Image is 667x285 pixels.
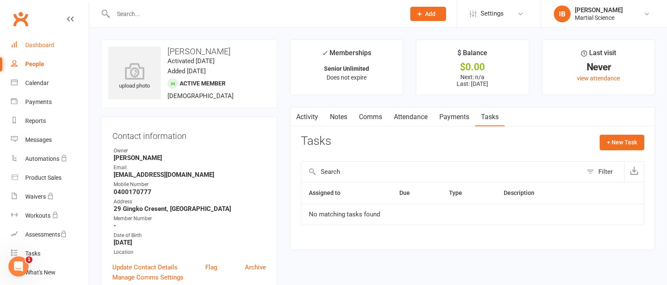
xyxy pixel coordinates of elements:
[112,128,266,141] h3: Contact information
[11,168,89,187] a: Product Sales
[25,193,46,200] div: Waivers
[577,75,620,82] a: view attendance
[8,256,29,277] iframe: Intercom live chat
[25,155,59,162] div: Automations
[10,8,31,29] a: Clubworx
[424,63,521,72] div: $0.00
[301,182,392,204] th: Assigned to
[600,135,644,150] button: + New Task
[25,250,40,257] div: Tasks
[353,107,388,127] a: Comms
[11,187,89,206] a: Waivers
[324,65,369,72] strong: Senior Unlimited
[25,269,56,276] div: What's New
[425,11,436,17] span: Add
[581,48,616,63] div: Last visit
[598,167,613,177] div: Filter
[575,14,623,21] div: Martial Science
[25,117,46,124] div: Reports
[114,181,266,189] div: Mobile Number
[322,48,371,63] div: Memberships
[25,136,52,143] div: Messages
[25,99,52,105] div: Payments
[114,188,266,196] strong: 0400170777
[392,182,441,204] th: Due
[301,204,644,225] td: No matching tasks found
[114,147,266,155] div: Owner
[25,42,54,48] div: Dashboard
[108,63,161,91] div: upload photo
[11,93,89,112] a: Payments
[457,48,487,63] div: $ Balance
[11,149,89,168] a: Automations
[388,107,433,127] a: Attendance
[112,262,178,272] a: Update Contact Details
[167,57,215,65] time: Activated [DATE]
[114,222,266,229] strong: -
[114,248,266,256] div: Location
[410,7,446,21] button: Add
[424,74,521,87] p: Next: n/a Last: [DATE]
[111,8,399,20] input: Search...
[11,225,89,244] a: Assessments
[167,92,234,100] span: [DEMOGRAPHIC_DATA]
[554,5,571,22] div: IB
[205,262,217,272] a: Flag
[324,107,353,127] a: Notes
[301,135,331,148] h3: Tasks
[11,74,89,93] a: Calendar
[301,162,582,182] input: Search
[112,272,183,282] a: Manage Comms Settings
[25,61,44,67] div: People
[167,67,206,75] time: Added [DATE]
[575,6,623,14] div: [PERSON_NAME]
[245,262,266,272] a: Archive
[11,131,89,149] a: Messages
[433,107,475,127] a: Payments
[11,36,89,55] a: Dashboard
[26,256,32,263] span: 1
[11,263,89,282] a: What's New
[322,49,327,57] i: ✓
[481,4,504,23] span: Settings
[180,80,226,87] span: Active member
[11,206,89,225] a: Workouts
[327,74,367,81] span: Does not expire
[114,215,266,223] div: Member Number
[114,205,266,213] strong: 29 Gingko Cresent, [GEOGRAPHIC_DATA]
[114,154,266,162] strong: [PERSON_NAME]
[114,198,266,206] div: Address
[114,171,266,178] strong: [EMAIL_ADDRESS][DOMAIN_NAME]
[114,232,266,240] div: Date of Birth
[11,112,89,131] a: Reports
[114,239,266,246] strong: [DATE]
[108,47,270,56] h3: [PERSON_NAME]
[550,63,647,72] div: Never
[475,107,505,127] a: Tasks
[114,164,266,172] div: Email
[11,244,89,263] a: Tasks
[25,80,49,86] div: Calendar
[290,107,324,127] a: Activity
[582,162,624,182] button: Filter
[441,182,496,204] th: Type
[25,231,67,238] div: Assessments
[11,55,89,74] a: People
[25,212,50,219] div: Workouts
[496,182,585,204] th: Description
[25,174,61,181] div: Product Sales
